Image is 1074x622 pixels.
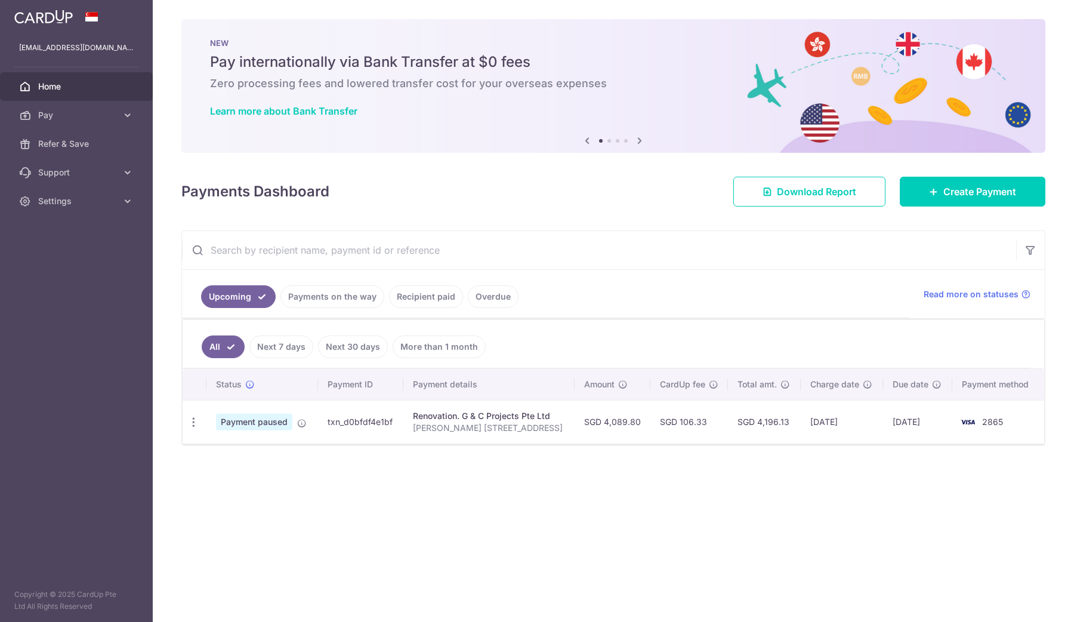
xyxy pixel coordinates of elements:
[181,19,1045,153] img: Bank transfer banner
[19,42,134,54] p: [EMAIL_ADDRESS][DOMAIN_NAME]
[393,335,486,358] a: More than 1 month
[893,378,928,390] span: Due date
[413,422,565,434] p: [PERSON_NAME] [STREET_ADDRESS]
[280,285,384,308] a: Payments on the way
[201,285,276,308] a: Upcoming
[14,10,73,24] img: CardUp
[389,285,463,308] a: Recipient paid
[318,369,403,400] th: Payment ID
[38,138,117,150] span: Refer & Save
[413,410,565,422] div: Renovation. G & C Projects Pte Ltd
[982,417,1003,427] span: 2865
[737,378,777,390] span: Total amt.
[318,335,388,358] a: Next 30 days
[584,378,615,390] span: Amount
[249,335,313,358] a: Next 7 days
[38,167,117,178] span: Support
[318,400,403,444] td: txn_d0bfdf4e1bf
[210,76,1017,91] h6: Zero processing fees and lowered transfer cost for your overseas expenses
[182,231,1016,269] input: Search by recipient name, payment id or reference
[924,288,1019,300] span: Read more on statuses
[801,400,883,444] td: [DATE]
[468,285,519,308] a: Overdue
[38,195,117,207] span: Settings
[38,81,117,93] span: Home
[924,288,1030,300] a: Read more on statuses
[883,400,952,444] td: [DATE]
[777,184,856,199] span: Download Report
[575,400,650,444] td: SGD 4,089.80
[216,378,242,390] span: Status
[210,53,1017,72] h5: Pay internationally via Bank Transfer at $0 fees
[202,335,245,358] a: All
[728,400,801,444] td: SGD 4,196.13
[403,369,575,400] th: Payment details
[956,415,980,429] img: Bank Card
[181,181,329,202] h4: Payments Dashboard
[660,378,705,390] span: CardUp fee
[952,369,1044,400] th: Payment method
[810,378,859,390] span: Charge date
[650,400,728,444] td: SGD 106.33
[210,105,357,117] a: Learn more about Bank Transfer
[943,184,1016,199] span: Create Payment
[38,109,117,121] span: Pay
[210,38,1017,48] p: NEW
[900,177,1045,207] a: Create Payment
[216,414,292,430] span: Payment paused
[733,177,885,207] a: Download Report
